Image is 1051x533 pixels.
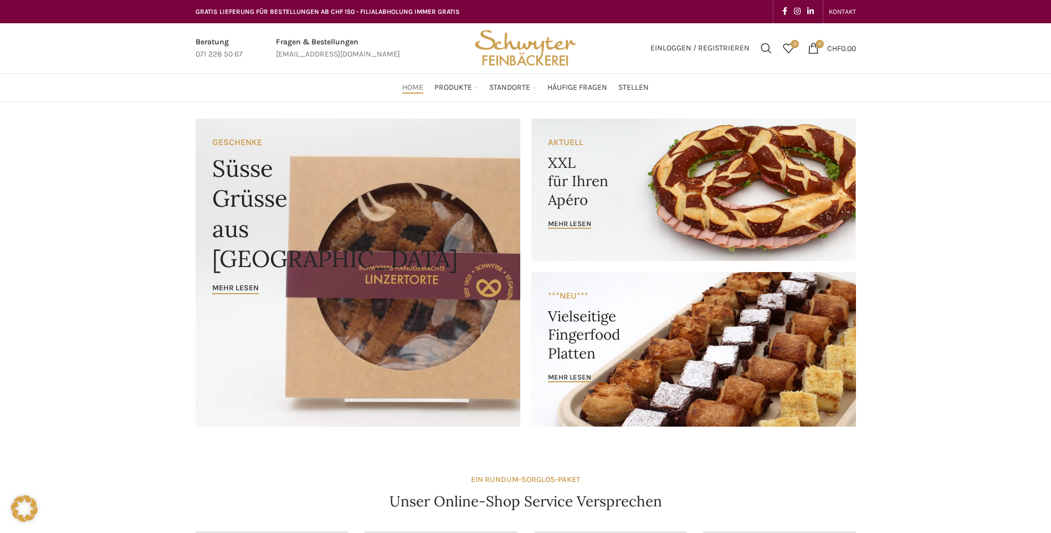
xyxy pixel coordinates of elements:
[802,37,862,59] a: 0 CHF0.00
[618,76,649,99] a: Stellen
[618,83,649,93] span: Stellen
[755,37,777,59] a: Suchen
[645,37,755,59] a: Einloggen / Registrieren
[434,76,478,99] a: Produkte
[489,83,530,93] span: Standorte
[816,40,824,48] span: 0
[196,119,520,427] a: Banner link
[827,43,856,53] bdi: 0.00
[190,76,862,99] div: Main navigation
[650,44,750,52] span: Einloggen / Registrieren
[829,1,856,23] a: KONTAKT
[389,491,662,511] h4: Unser Online-Shop Service Versprechen
[779,4,791,19] a: Facebook social link
[777,37,799,59] div: Meine Wunschliste
[471,43,580,52] a: Site logo
[823,1,862,23] div: Secondary navigation
[791,40,799,48] span: 0
[489,76,536,99] a: Standorte
[402,83,423,93] span: Home
[196,8,460,16] span: GRATIS LIEFERUNG FÜR BESTELLUNGEN AB CHF 150 - FILIALABHOLUNG IMMER GRATIS
[471,475,580,484] strong: EIN RUNDUM-SORGLOS-PAKET
[547,83,607,93] span: Häufige Fragen
[804,4,817,19] a: Linkedin social link
[829,8,856,16] span: KONTAKT
[791,4,804,19] a: Instagram social link
[777,37,799,59] a: 0
[827,43,841,53] span: CHF
[196,36,243,61] a: Infobox link
[434,83,472,93] span: Produkte
[276,36,400,61] a: Infobox link
[471,23,580,73] img: Bäckerei Schwyter
[547,76,607,99] a: Häufige Fragen
[402,76,423,99] a: Home
[531,119,856,261] a: Banner link
[531,272,856,427] a: Banner link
